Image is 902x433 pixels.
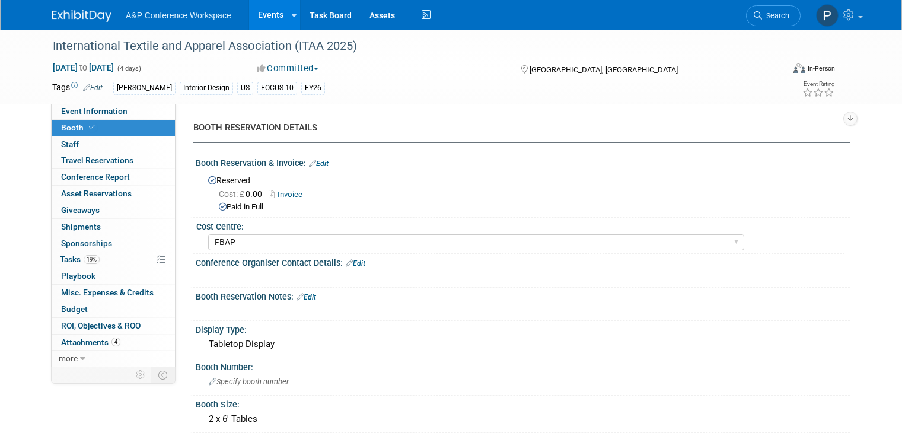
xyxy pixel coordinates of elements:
[196,218,844,233] div: Cost Centre:
[180,82,233,94] div: Interior Design
[52,285,175,301] a: Misc. Expenses & Credits
[61,189,132,198] span: Asset Reservations
[52,335,175,351] a: Attachments4
[52,351,175,367] a: more
[52,120,175,136] a: Booth
[762,11,789,20] span: Search
[52,169,175,185] a: Conference Report
[52,186,175,202] a: Asset Reservations
[61,321,141,330] span: ROI, Objectives & ROO
[196,254,850,269] div: Conference Organiser Contact Details:
[61,222,101,231] span: Shipments
[52,235,175,251] a: Sponsorships
[309,160,329,168] a: Edit
[719,62,835,79] div: Event Format
[52,202,175,218] a: Giveaways
[61,139,79,149] span: Staff
[61,238,112,248] span: Sponsorships
[61,172,130,182] span: Conference Report
[52,301,175,317] a: Budget
[130,367,151,383] td: Personalize Event Tab Strip
[61,123,97,132] span: Booth
[61,106,128,116] span: Event Information
[78,63,89,72] span: to
[196,154,850,170] div: Booth Reservation & Invoice:
[253,62,323,75] button: Committed
[219,202,841,213] div: Paid in Full
[205,171,841,213] div: Reserved
[196,396,850,410] div: Booth Size:
[49,36,769,57] div: International Textile and Apparel Association (ITAA 2025)
[84,255,100,264] span: 19%
[219,189,246,199] span: Cost: £
[193,122,841,134] div: BOOTH RESERVATION DETAILS
[59,354,78,363] span: more
[196,358,850,373] div: Booth Number:
[116,65,141,72] span: (4 days)
[61,288,154,297] span: Misc. Expenses & Credits
[205,335,841,354] div: Tabletop Display
[257,82,297,94] div: FOCUS 10
[52,103,175,119] a: Event Information
[52,62,114,73] span: [DATE] [DATE]
[111,338,120,346] span: 4
[61,338,120,347] span: Attachments
[816,4,839,27] img: Paige Papandrea
[196,321,850,336] div: Display Type:
[209,377,289,386] span: Specify booth number
[746,5,801,26] a: Search
[196,288,850,303] div: Booth Reservation Notes:
[802,81,834,87] div: Event Rating
[297,293,316,301] a: Edit
[346,259,365,268] a: Edit
[61,155,133,165] span: Travel Reservations
[237,82,253,94] div: US
[807,64,835,73] div: In-Person
[52,251,175,268] a: Tasks19%
[52,268,175,284] a: Playbook
[89,124,95,130] i: Booth reservation complete
[52,136,175,152] a: Staff
[301,82,325,94] div: FY26
[60,254,100,264] span: Tasks
[61,271,95,281] span: Playbook
[52,10,111,22] img: ExhibitDay
[126,11,231,20] span: A&P Conference Workspace
[83,84,103,92] a: Edit
[219,189,267,199] span: 0.00
[61,205,100,215] span: Giveaways
[61,304,88,314] span: Budget
[205,410,841,428] div: 2 x 6' Tables
[530,65,678,74] span: [GEOGRAPHIC_DATA], [GEOGRAPHIC_DATA]
[269,190,308,199] a: Invoice
[52,318,175,334] a: ROI, Objectives & ROO
[151,367,176,383] td: Toggle Event Tabs
[793,63,805,73] img: Format-Inperson.png
[52,152,175,168] a: Travel Reservations
[113,82,176,94] div: [PERSON_NAME]
[52,219,175,235] a: Shipments
[52,81,103,95] td: Tags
